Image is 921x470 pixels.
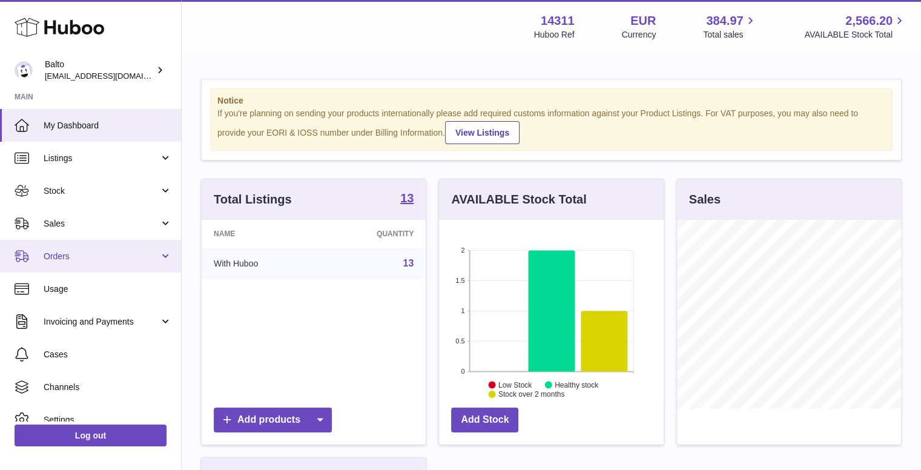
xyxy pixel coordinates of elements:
[461,247,465,254] text: 2
[555,380,599,389] text: Healthy stock
[44,283,172,295] span: Usage
[451,191,586,208] h3: AVAILABLE Stock Total
[15,61,33,79] img: softiontesting@gmail.com
[400,192,414,207] a: 13
[804,29,906,41] span: AVAILABLE Stock Total
[202,248,320,279] td: With Huboo
[44,218,159,230] span: Sales
[461,368,465,375] text: 0
[44,382,172,393] span: Channels
[44,185,159,197] span: Stock
[44,251,159,262] span: Orders
[706,13,743,29] span: 384.97
[689,191,721,208] h3: Sales
[630,13,656,29] strong: EUR
[202,220,320,248] th: Name
[703,29,757,41] span: Total sales
[214,191,292,208] h3: Total Listings
[445,121,520,144] a: View Listings
[320,220,426,248] th: Quantity
[44,120,172,131] span: My Dashboard
[45,59,154,82] div: Balto
[534,29,575,41] div: Huboo Ref
[44,349,172,360] span: Cases
[217,95,885,107] strong: Notice
[498,390,564,399] text: Stock over 2 months
[214,408,332,432] a: Add products
[44,153,159,164] span: Listings
[403,258,414,268] a: 13
[15,425,167,446] a: Log out
[45,71,178,81] span: [EMAIL_ADDRESS][DOMAIN_NAME]
[44,316,159,328] span: Invoicing and Payments
[456,337,465,345] text: 0.5
[217,108,885,144] div: If you're planning on sending your products internationally please add required customs informati...
[461,307,465,314] text: 1
[541,13,575,29] strong: 14311
[703,13,757,41] a: 384.97 Total sales
[400,192,414,204] strong: 13
[622,29,656,41] div: Currency
[498,380,532,389] text: Low Stock
[44,414,172,426] span: Settings
[845,13,893,29] span: 2,566.20
[456,277,465,284] text: 1.5
[451,408,518,432] a: Add Stock
[804,13,906,41] a: 2,566.20 AVAILABLE Stock Total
